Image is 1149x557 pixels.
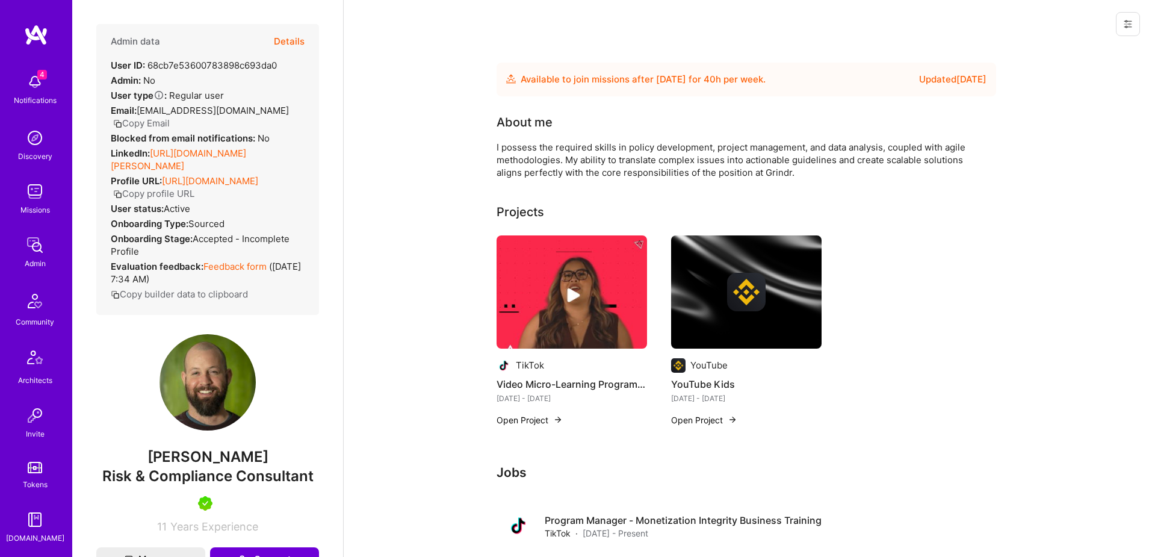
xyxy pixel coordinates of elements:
img: Architects [20,345,49,374]
i: icon Copy [111,290,120,299]
img: Company logo [671,358,686,373]
strong: Email: [111,105,137,116]
img: Company logo [727,273,766,311]
div: Projects [497,203,544,221]
div: ( [DATE] 7:34 AM ) [111,260,305,285]
img: arrow-right [553,415,563,425]
img: teamwork [23,179,47,204]
img: A.Teamer in Residence [198,496,212,511]
img: User Avatar [159,334,256,431]
strong: User status: [111,203,164,214]
span: Active [164,203,190,214]
strong: Onboarding Type: [111,218,188,229]
div: 68cb7e53600783898c693da0 [111,59,277,72]
span: 4 [37,70,47,79]
button: Copy builder data to clipboard [111,288,248,300]
div: TikTok [516,359,544,372]
img: cover [671,235,822,349]
div: Notifications [14,94,57,107]
div: [DOMAIN_NAME] [6,532,64,544]
div: YouTube [690,359,728,372]
img: Company logo [497,358,511,373]
h4: Video Micro-Learning Program Development [497,376,647,392]
strong: Blocked from email notifications: [111,132,258,144]
span: sourced [188,218,225,229]
img: discovery [23,126,47,150]
h4: YouTube Kids [671,376,822,392]
span: Years Experience [170,520,258,533]
img: Video Micro-Learning Program Development [497,235,647,349]
a: Feedback form [203,261,267,272]
strong: Evaluation feedback: [111,261,203,272]
i: Help [153,90,164,101]
a: [URL][DOMAIN_NAME] [162,175,258,187]
div: No [111,74,155,87]
div: Invite [26,428,45,440]
h4: Program Manager - Monetization Integrity Business Training [545,514,822,527]
button: Copy Email [113,117,170,129]
div: Architects [18,374,52,387]
img: bell [23,70,47,94]
div: Community [16,316,54,328]
i: icon Copy [113,119,122,128]
div: [DATE] - [DATE] [671,392,822,405]
strong: Onboarding Stage: [111,233,193,244]
div: Discovery [18,150,52,163]
img: arrow-right [728,415,737,425]
img: tokens [28,462,42,473]
div: About me [497,113,553,131]
span: [PERSON_NAME] [96,448,319,466]
button: Details [274,24,305,59]
span: [EMAIL_ADDRESS][DOMAIN_NAME] [137,105,289,116]
img: Invite [23,403,47,428]
div: Tokens [23,478,48,491]
div: Available to join missions after [DATE] for h per week . [521,72,766,87]
a: [URL][DOMAIN_NAME][PERSON_NAME] [111,148,246,172]
strong: User type : [111,90,167,101]
div: Missions [20,204,50,216]
img: logo [24,24,48,46]
button: Open Project [671,414,737,426]
img: admin teamwork [23,233,47,257]
div: [DATE] - [DATE] [497,392,647,405]
i: icon Copy [113,190,122,199]
img: Availability [506,74,516,84]
div: No [111,132,270,145]
span: [DATE] - Present [583,527,648,540]
span: 11 [157,520,167,533]
div: I possess the required skills in policy development, project management, and data analysis, coupl... [497,141,978,179]
button: Copy profile URL [113,187,194,200]
strong: User ID: [111,60,145,71]
img: Community [20,287,49,316]
img: Company logo [506,514,530,538]
strong: LinkedIn: [111,148,150,159]
h4: Admin data [111,36,160,47]
button: Open Project [497,414,563,426]
span: · [575,527,578,540]
div: Regular user [111,89,224,102]
strong: Admin: [111,75,141,86]
span: 40 [704,73,716,85]
h3: Jobs [497,465,996,480]
span: Accepted - Incomplete Profile [111,233,290,257]
img: guide book [23,508,47,532]
div: Admin [25,257,46,270]
strong: Profile URL: [111,175,162,187]
span: Risk & Compliance Consultant [102,467,314,485]
span: TikTok [545,527,571,540]
div: Updated [DATE] [919,72,986,87]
